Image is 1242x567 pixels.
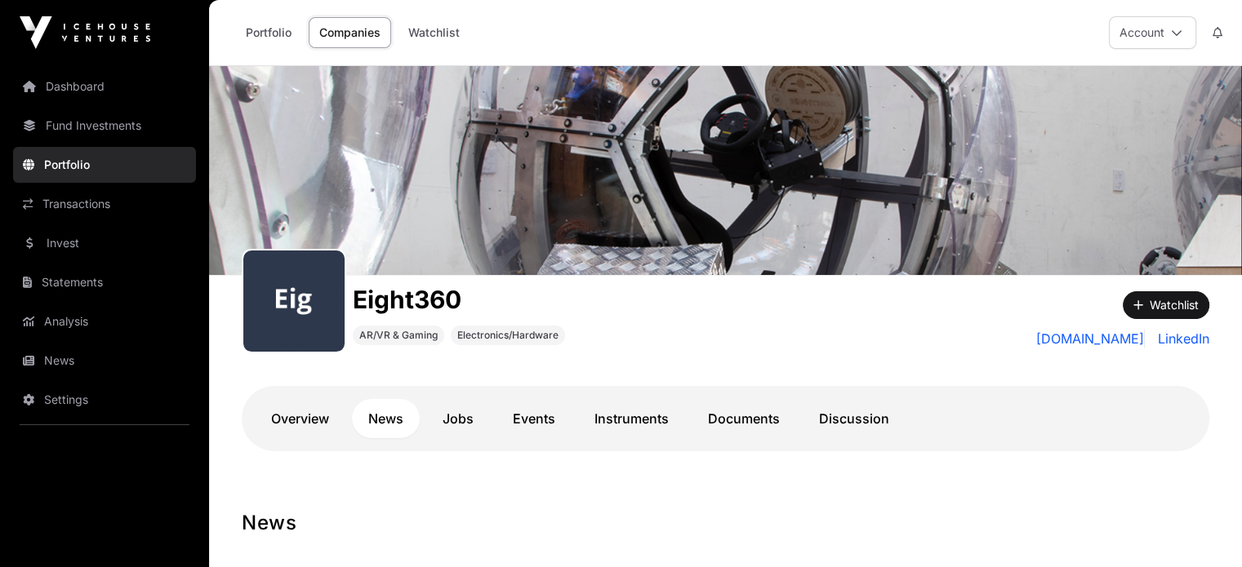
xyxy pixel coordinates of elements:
img: eight360243.png [250,257,338,345]
a: Jobs [426,399,490,438]
a: [DOMAIN_NAME] [1036,329,1145,348]
button: Watchlist [1123,291,1209,319]
a: News [352,399,420,438]
iframe: Chat Widget [1160,489,1242,567]
a: Discussion [803,399,906,438]
a: Analysis [13,303,196,339]
img: Eight360 [209,66,1242,275]
a: Dashboard [13,69,196,104]
a: News [13,343,196,379]
img: Icehouse Ventures Logo [20,16,150,49]
a: Portfolio [13,147,196,183]
a: Fund Investments [13,108,196,144]
a: Overview [255,399,345,438]
a: Settings [13,382,196,418]
a: Statements [13,264,196,300]
a: Invest [13,225,196,261]
a: Portfolio [235,17,302,48]
nav: Tabs [255,399,1196,438]
a: Companies [309,17,391,48]
button: Account [1109,16,1196,49]
a: Watchlist [398,17,470,48]
a: Events [496,399,572,438]
span: Electronics/Hardware [457,329,559,342]
a: Instruments [578,399,685,438]
h1: News [242,510,1209,536]
span: AR/VR & Gaming [359,329,438,342]
h1: Eight360 [353,285,565,314]
a: Documents [692,399,796,438]
a: Transactions [13,186,196,222]
a: LinkedIn [1151,329,1209,348]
